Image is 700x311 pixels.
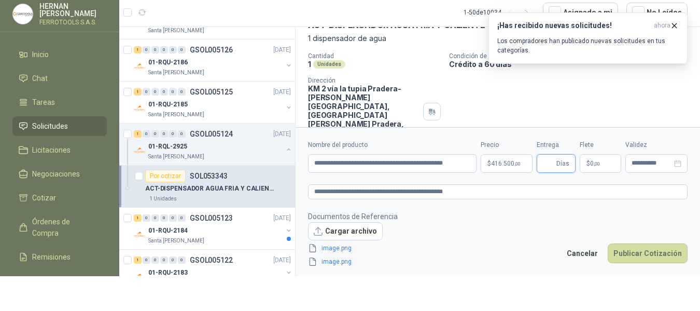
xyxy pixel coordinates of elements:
[12,140,107,160] a: Licitaciones
[151,88,159,96] div: 0
[169,214,177,222] div: 0
[160,256,168,264] div: 0
[134,271,146,283] img: Company Logo
[308,222,383,241] button: Cargar archivo
[190,256,233,264] p: GSOL005122
[190,172,228,180] p: SOL053343
[32,192,56,204] span: Cotizar
[160,130,168,138] div: 0
[12,164,107,184] a: Negociaciones
[148,268,188,278] p: 01-RQU-2183
[134,228,146,241] img: Company Logo
[134,256,142,264] div: 1
[148,237,204,245] p: Santa [PERSON_NAME]
[134,128,293,161] a: 1 0 0 0 0 0 GSOL005124[DATE] Company Logo01-RQL-2925Santa [PERSON_NAME]
[32,251,71,263] span: Remisiones
[134,144,146,157] img: Company Logo
[134,86,293,119] a: 1 0 0 0 0 0 GSOL005125[DATE] Company Logo01-RQU-2185Santa [PERSON_NAME]
[449,60,696,69] p: Crédito a 60 días
[488,12,688,64] button: ¡Has recibido nuevas solicitudes!ahora Los compradores han publicado nuevas solicitudes en tus ca...
[39,3,107,17] p: HERNAN [PERSON_NAME]
[12,116,107,136] a: Solicitudes
[12,92,107,112] a: Tareas
[273,87,291,97] p: [DATE]
[169,88,177,96] div: 0
[143,214,150,222] div: 0
[134,102,146,115] img: Company Logo
[148,111,204,119] p: Santa [PERSON_NAME]
[491,160,521,167] span: 416.500
[449,52,696,60] p: Condición de pago
[12,69,107,88] a: Chat
[148,69,204,77] p: Santa [PERSON_NAME]
[143,88,150,96] div: 0
[586,160,590,167] span: $
[134,212,293,245] a: 1 0 0 0 0 0 GSOL005123[DATE] Company Logo01-RQU-2184Santa [PERSON_NAME]
[190,88,233,96] p: GSOL005125
[32,144,71,156] span: Licitaciones
[145,184,274,194] p: ACT-DISPENSADOR AGUA FRIA Y CALIENTE
[654,21,670,30] span: ahora
[308,52,441,60] p: Cantidad
[626,3,688,22] button: No Leídos
[308,140,477,150] label: Nombre del producto
[178,88,186,96] div: 0
[497,21,650,30] h3: ¡Has recibido nuevas solicitudes!
[148,58,188,67] p: 01-RQU-2186
[317,257,386,267] a: image.png
[151,256,159,264] div: 0
[178,46,186,53] div: 0
[12,188,107,208] a: Cotizar
[514,161,521,167] span: ,00
[32,73,48,84] span: Chat
[39,19,107,25] p: FERROTOOLS S.A.S.
[580,154,621,173] p: $ 0,00
[317,244,386,253] a: image.png
[178,256,186,264] div: 0
[308,60,311,69] p: 1
[190,46,233,53] p: GSOL005126
[143,130,150,138] div: 0
[134,130,142,138] div: 1
[134,88,142,96] div: 1
[134,60,146,73] img: Company Logo
[119,166,295,208] a: Por cotizarSOL053343ACT-DISPENSADOR AGUA FRIA Y CALIENTE1 Unidades
[169,46,177,53] div: 0
[178,214,186,222] div: 0
[160,214,168,222] div: 0
[608,244,688,263] button: Publicar Cotización
[134,46,142,53] div: 1
[594,161,600,167] span: ,00
[481,154,533,173] p: $416.500,00
[12,247,107,267] a: Remisiones
[12,45,107,64] a: Inicio
[32,216,97,239] span: Órdenes de Compra
[143,256,150,264] div: 0
[308,84,419,146] p: KM 2 vía la tupia Pradera-[PERSON_NAME][GEOGRAPHIC_DATA], [GEOGRAPHIC_DATA][PERSON_NAME] Pradera ...
[32,120,68,132] span: Solicitudes
[561,244,604,263] button: Cancelar
[190,130,233,138] p: GSOL005124
[543,3,618,22] button: Asignado a mi
[273,255,291,265] p: [DATE]
[148,153,204,161] p: Santa [PERSON_NAME]
[556,155,569,172] span: Días
[145,195,181,203] div: 1 Unidades
[308,77,419,84] p: Dirección
[134,44,293,77] a: 1 0 0 0 0 0 GSOL005126[DATE] Company Logo01-RQU-2186Santa [PERSON_NAME]
[151,46,159,53] div: 0
[134,214,142,222] div: 1
[308,33,688,44] p: 1 dispensador de agua
[160,88,168,96] div: 0
[580,140,621,150] label: Flete
[32,49,49,60] span: Inicio
[148,100,188,110] p: 01-RQU-2185
[148,142,187,152] p: 01-RQL-2925
[190,214,233,222] p: GSOL005123
[537,140,576,150] label: Entrega
[148,226,188,236] p: 01-RQU-2184
[273,129,291,139] p: [DATE]
[160,46,168,53] div: 0
[148,26,204,35] p: Santa [PERSON_NAME]
[169,256,177,264] div: 0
